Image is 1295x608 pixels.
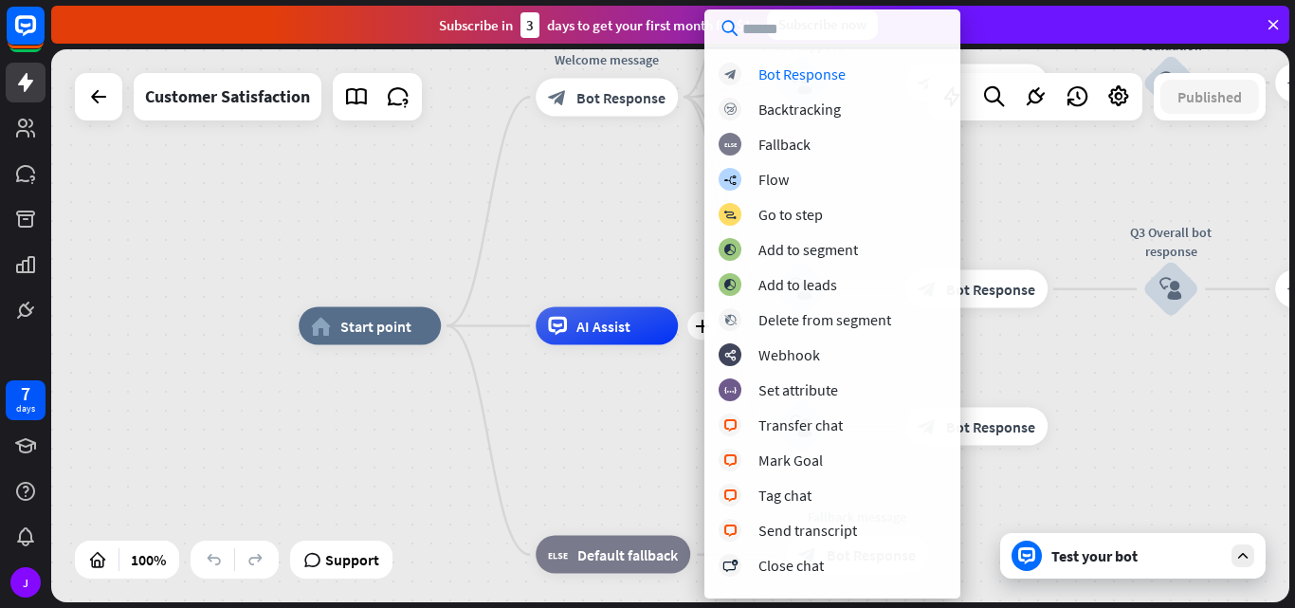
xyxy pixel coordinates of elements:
[758,451,823,470] div: Mark Goal
[723,525,738,537] i: block_livechat
[758,64,846,83] div: Bot Response
[520,12,539,38] div: 3
[1051,546,1222,565] div: Test your bot
[946,417,1035,436] span: Bot Response
[758,380,838,399] div: Set attribute
[758,205,823,224] div: Go to step
[758,100,841,119] div: Backtracking
[758,415,843,434] div: Transfer chat
[724,103,737,116] i: block_backtracking
[6,380,46,420] a: 7 days
[576,87,666,106] span: Bot Response
[1114,16,1228,54] div: Q2 Rating evaluation
[758,345,820,364] div: Webhook
[10,567,41,598] div: J
[758,135,811,154] div: Fallback
[695,320,709,333] i: plus
[1159,71,1182,94] i: block_user_input
[311,317,331,336] i: home_2
[723,279,737,291] i: block_add_to_segment
[723,454,738,467] i: block_livechat
[145,73,310,120] div: Customer Satisfaction
[325,544,379,575] span: Support
[724,138,737,151] i: block_fallback
[576,317,630,336] span: AI Assist
[758,521,857,540] div: Send transcript
[724,68,737,81] i: block_bot_response
[723,419,738,432] i: block_livechat
[946,280,1035,299] span: Bot Response
[758,170,789,189] div: Flow
[724,314,737,326] i: block_delete_from_segment
[723,244,737,256] i: block_add_to_segment
[758,486,812,505] div: Tag chat
[723,209,737,221] i: block_goto
[758,240,858,259] div: Add to segment
[521,49,692,68] div: Welcome message
[758,556,824,575] div: Close chat
[15,8,72,64] button: Open LiveChat chat widget
[758,275,837,294] div: Add to leads
[548,545,568,564] i: block_fallback
[548,87,567,106] i: block_bot_response
[1114,223,1228,261] div: Q3 Overall bot response
[577,545,678,564] span: Default fallback
[439,12,752,38] div: Subscribe in days to get your first month for $1
[724,349,737,361] i: webhooks
[125,544,172,575] div: 100%
[21,385,30,402] div: 7
[1160,80,1259,114] button: Published
[723,489,738,502] i: block_livechat
[340,317,411,336] span: Start point
[722,560,738,572] i: block_close_chat
[724,384,737,396] i: block_set_attribute
[16,402,35,415] div: days
[758,310,891,329] div: Delete from segment
[1159,278,1182,301] i: block_user_input
[723,174,737,186] i: builder_tree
